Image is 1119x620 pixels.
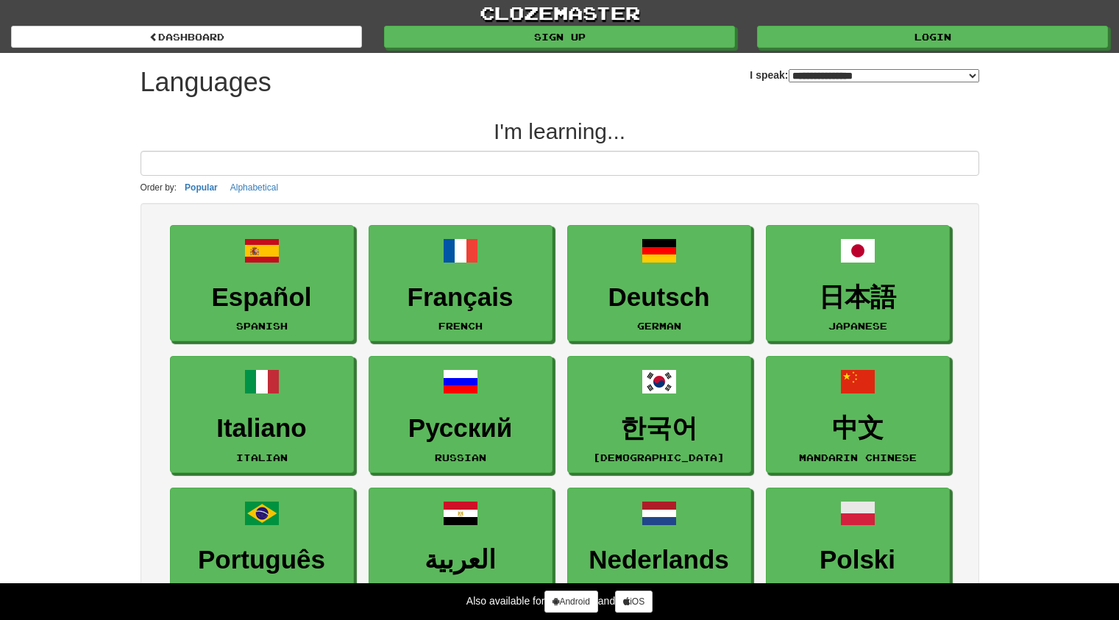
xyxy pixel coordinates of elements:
[236,321,288,331] small: Spanish
[178,283,346,312] h3: Español
[593,452,725,463] small: [DEMOGRAPHIC_DATA]
[774,546,942,574] h3: Polski
[774,283,942,312] h3: 日本語
[226,179,283,196] button: Alphabetical
[369,225,553,342] a: FrançaisFrench
[170,356,354,473] a: ItalianoItalian
[377,546,544,574] h3: العربية
[567,488,751,605] a: NederlandsDutch
[637,321,681,331] small: German
[170,488,354,605] a: PortuguêsPortuguese
[377,283,544,312] h3: Français
[766,488,950,605] a: PolskiPolish
[567,225,751,342] a: DeutschGerman
[377,414,544,443] h3: Русский
[750,68,978,82] label: I speak:
[384,26,735,48] a: Sign up
[567,356,751,473] a: 한국어[DEMOGRAPHIC_DATA]
[799,452,917,463] small: Mandarin Chinese
[435,452,486,463] small: Russian
[789,69,979,82] select: I speak:
[180,179,222,196] button: Popular
[766,225,950,342] a: 日本語Japanese
[170,225,354,342] a: EspañolSpanish
[11,26,362,48] a: dashboard
[774,414,942,443] h3: 中文
[575,414,743,443] h3: 한국어
[141,68,271,97] h1: Languages
[369,356,553,473] a: РусскийRussian
[236,452,288,463] small: Italian
[141,119,979,143] h2: I'm learning...
[615,591,653,613] a: iOS
[178,546,346,574] h3: Português
[757,26,1108,48] a: Login
[544,591,597,613] a: Android
[369,488,553,605] a: العربيةArabic
[141,182,177,193] small: Order by:
[178,414,346,443] h3: Italiano
[438,321,483,331] small: French
[575,546,743,574] h3: Nederlands
[766,356,950,473] a: 中文Mandarin Chinese
[575,283,743,312] h3: Deutsch
[828,321,887,331] small: Japanese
